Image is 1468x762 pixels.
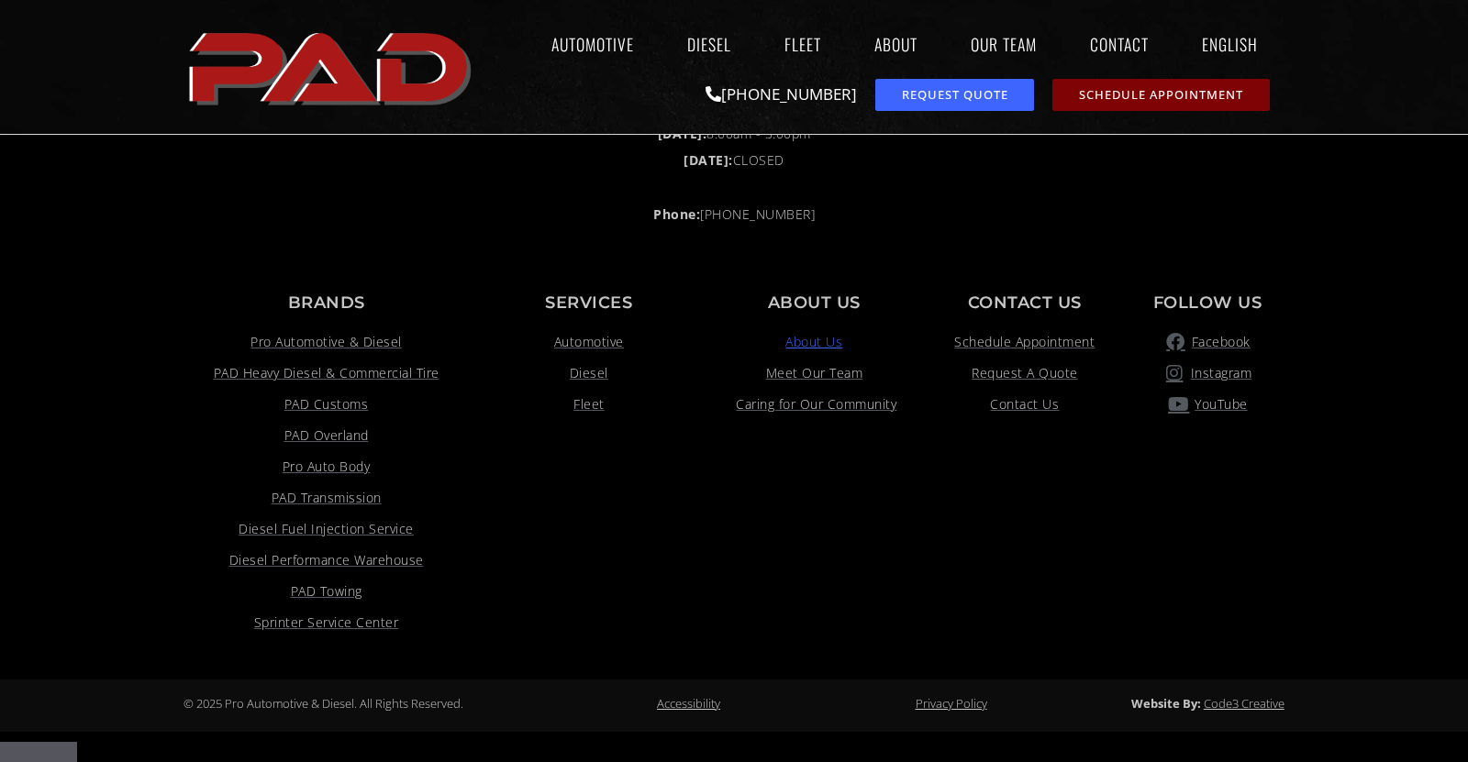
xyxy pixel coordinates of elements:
[183,17,481,116] a: pro automotive and diesel home page
[193,393,460,415] a: PAD Customs
[731,393,896,415] span: Caring for Our Community
[239,518,414,540] span: Diesel Fuel Injection Service
[929,331,1121,353] a: Schedule Appointment
[653,204,815,226] span: [PHONE_NUMBER]
[1079,89,1243,101] span: Schedule Appointment
[766,362,863,384] span: Meet Our Team
[718,294,910,311] p: About Us
[767,23,839,65] a: Fleet
[193,612,460,634] a: Visit link opens in a new tab
[193,456,460,478] a: Visit link opens in a new tab
[1140,331,1275,353] a: pro automotive and diesel facebook page
[1140,393,1275,415] a: YouTube
[1190,393,1248,415] span: YouTube
[214,362,439,384] span: PAD Heavy Diesel & Commercial Tire
[283,456,371,478] span: Pro Auto Body
[1052,79,1270,111] a: schedule repair or service appointment
[1186,362,1252,384] span: Instagram
[272,487,382,509] span: PAD Transmission
[291,580,362,602] span: PAD Towing
[534,23,651,65] a: Automotive
[953,23,1054,65] a: Our Team
[916,695,987,712] a: Privacy Policy
[193,549,460,571] a: Visit link opens in a new tab
[478,362,700,384] a: Diesel
[1073,23,1166,65] a: Contact
[929,393,1121,415] a: Contact Us
[706,83,857,105] a: [PHONE_NUMBER]
[972,362,1078,384] span: Request A Quote
[193,580,460,602] a: Visit link opens in a new tab
[1131,695,1201,712] strong: Website By:
[193,362,460,384] a: Visit link opens in a new tab
[954,331,1095,353] span: Schedule Appointment
[670,23,749,65] a: Diesel
[193,518,460,540] a: Visit link opens in a new tab
[193,331,460,353] a: Pro Automotive & Diesel
[718,362,910,384] a: Meet Our Team
[193,204,1275,226] a: Phone:[PHONE_NUMBER]
[684,149,784,171] span: CLOSED
[229,549,424,571] span: Diesel Performance Warehouse
[481,23,1284,65] nav: Menu
[573,393,605,415] span: Fleet
[1204,695,1284,712] a: Code3 Creative
[284,425,369,447] span: PAD Overland
[653,205,700,223] strong: Phone:
[718,331,910,353] a: About Us
[684,151,733,169] b: [DATE]:
[250,331,402,353] span: Pro Automotive & Diesel
[902,89,1008,101] span: Request Quote
[570,362,608,384] span: Diesel
[657,695,720,712] a: Accessibility
[990,393,1059,415] span: Contact Us
[254,612,399,634] span: Sprinter Service Center
[658,125,707,142] b: [DATE]:
[193,294,460,311] p: Brands
[1187,331,1251,353] span: Facebook
[193,425,460,447] a: Visit link opens in a new tab
[554,331,624,353] span: Automotive
[875,79,1034,111] a: request a service or repair quote
[929,294,1121,311] p: Contact us
[183,689,561,718] div: © 2025 Pro Automotive & Diesel. All Rights Reserved.
[478,294,700,311] p: Services
[1140,294,1275,311] p: Follow Us
[1140,362,1275,384] a: pro automotive and diesel instagram page
[929,362,1121,384] a: Request A Quote
[718,393,910,415] a: Caring for Our Community
[183,17,481,116] img: The image shows the word "PAD" in bold, red, uppercase letters with a slight shadow effect.
[857,23,935,65] a: About
[284,393,369,415] span: PAD Customs
[1184,23,1284,65] a: English
[785,331,842,353] span: About Us
[193,487,460,509] a: PAD Transmission
[478,393,700,415] a: Fleet
[478,331,700,353] a: Automotive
